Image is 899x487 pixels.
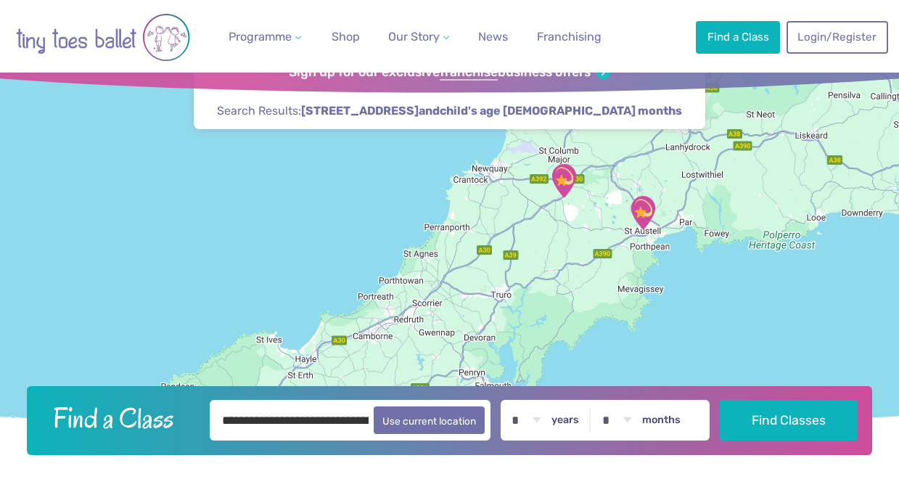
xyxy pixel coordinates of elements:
[4,414,52,433] img: Google
[382,22,455,52] a: Our Story
[301,104,682,118] strong: and
[332,30,360,44] span: Shop
[326,22,366,52] a: Shop
[223,22,307,52] a: Programme
[388,30,440,44] span: Our Story
[642,414,681,427] label: months
[301,103,419,119] span: [STREET_ADDRESS]
[16,8,190,66] img: tiny toes ballet
[787,21,888,53] a: Login/Register
[440,65,498,81] strong: franchise
[440,103,682,119] span: child's age [DEMOGRAPHIC_DATA] months
[546,163,582,199] div: Fraddon Village Hall
[41,400,200,436] h2: Find a Class
[537,30,602,44] span: Franchising
[531,22,607,52] a: Franchising
[696,21,780,53] a: Find a Class
[472,22,513,52] a: News
[229,30,292,44] span: Programme
[625,195,661,231] div: St Austell Leisure Centre
[4,414,52,433] a: Open this area in Google Maps (opens a new window)
[720,400,858,441] button: Find Classes
[289,65,610,81] a: Sign up for our exclusivefranchisebusiness offers
[478,30,508,44] span: News
[551,414,579,427] label: years
[374,406,485,434] button: Use current location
